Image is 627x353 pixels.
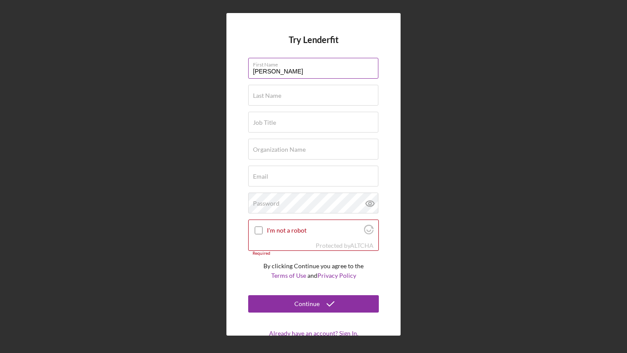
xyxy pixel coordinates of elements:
[350,242,374,249] a: Visit Altcha.org
[271,272,306,279] a: Terms of Use
[364,228,374,236] a: Visit Altcha.org
[317,272,356,279] a: Privacy Policy
[253,58,378,68] label: First Name
[267,227,361,234] label: I'm not a robot
[253,200,280,207] label: Password
[253,119,276,126] label: Job Title
[248,261,379,281] p: By clicking Continue you agree to the and
[253,146,306,153] label: Organization Name
[253,92,281,99] label: Last Name
[316,242,374,249] div: Protected by
[294,295,320,313] div: Continue
[248,35,379,58] h4: Try Lenderfit
[248,251,379,256] div: Required
[269,330,358,337] a: Already have an account? Sign In.
[248,295,379,313] button: Continue
[253,173,268,180] label: Email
